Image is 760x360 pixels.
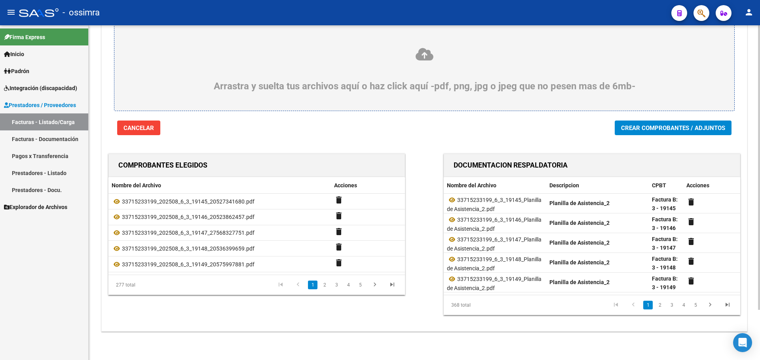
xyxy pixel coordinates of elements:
[686,237,696,246] mat-icon: delete
[354,278,366,292] li: page 5
[652,196,678,212] strong: Factura B: 3 - 19145
[123,124,154,132] span: Cancelar
[4,67,29,75] span: Padrón
[320,281,329,289] a: 2
[686,276,696,286] mat-icon: delete
[549,259,610,266] strong: Planilla de Asistencia_2
[122,198,255,205] span: 33715233199_202508_6_3_19145_20527341680.pdf
[447,256,541,271] span: 33715233199_6_3_19148_Planilla de Asistencia_2.pdf
[4,203,67,211] span: Explorador de Archivos
[331,177,405,194] datatable-header-cell: Acciones
[667,301,676,309] a: 3
[703,301,718,309] a: go to next page
[291,281,306,289] a: go to previous page
[334,242,344,252] mat-icon: delete
[652,236,678,251] strong: Factura B: 3 - 19147
[649,177,683,194] datatable-header-cell: CPBT
[447,217,541,232] span: 33715233199_6_3_19146_Planilla de Asistencia_2.pdf
[546,177,649,194] datatable-header-cell: Descripcion
[652,182,666,188] span: CPBT
[367,281,382,289] a: go to next page
[621,124,725,132] span: Crear Comprobantes / Adjuntos
[447,197,541,212] span: 33715233199_6_3_19145_Planilla de Asistencia_2.pdf
[686,182,709,188] span: Acciones
[342,278,354,292] li: page 4
[654,298,666,312] li: page 2
[733,333,752,352] div: Open Intercom Messenger
[652,256,678,271] strong: Factura B: 3 - 19148
[608,301,623,309] a: go to first page
[4,50,24,58] span: Inicio
[122,261,255,268] span: 33715233199_202508_6_3_19149_20575997881.pdf
[4,84,77,92] span: Integración (discapacidad)
[683,177,740,194] datatable-header-cell: Acciones
[355,281,365,289] a: 5
[655,301,665,309] a: 2
[444,295,502,315] div: 368 total
[549,182,579,188] span: Descripcion
[133,47,715,92] div: Arrastra y suelta tus archivos aquí o haz click aquí -pdf, png, jpg o jpeg que no pesen mas de 6mb-
[679,301,688,309] a: 4
[273,281,288,289] a: go to first page
[447,236,541,252] span: 33715233199_6_3_19147_Planilla de Asistencia_2.pdf
[332,281,341,289] a: 3
[691,301,700,309] a: 5
[118,159,207,172] h1: COMPROBANTES ELEGIDOS
[307,278,319,292] li: page 1
[652,275,678,291] strong: Factura B: 3 - 19149
[744,8,754,17] mat-icon: person
[666,298,678,312] li: page 3
[652,216,678,232] strong: Factura B: 3 - 19146
[331,278,342,292] li: page 3
[108,275,167,295] div: 277 total
[549,239,610,246] strong: Planilla de Asistencia_2
[686,197,696,207] mat-icon: delete
[108,177,331,194] datatable-header-cell: Nombre del Archivo
[334,258,344,268] mat-icon: delete
[4,101,76,109] span: Prestadores / Proveedores
[690,298,701,312] li: page 5
[4,33,45,41] span: Firma Express
[454,159,568,172] h1: DOCUMENTACION RESPALDATORIA
[444,177,546,194] datatable-header-cell: Nombre del Archivo
[626,301,641,309] a: go to previous page
[319,278,331,292] li: page 2
[720,301,735,309] a: go to last page
[549,279,610,285] strong: Planilla de Asistencia_2
[549,220,610,226] strong: Planilla de Asistencia_2
[117,121,160,135] button: Cancelar
[63,4,100,21] span: - ossimra
[678,298,690,312] li: page 4
[642,298,654,312] li: page 1
[643,301,653,309] a: 1
[122,245,255,252] span: 33715233199_202508_6_3_19148_20536399659.pdf
[334,227,344,236] mat-icon: delete
[308,281,317,289] a: 1
[334,182,357,188] span: Acciones
[549,200,610,206] strong: Planilla de Asistencia_2
[122,230,255,236] span: 33715233199_202508_6_3_19147_27568327751.pdf
[686,256,696,266] mat-icon: delete
[334,195,344,205] mat-icon: delete
[344,281,353,289] a: 4
[686,217,696,226] mat-icon: delete
[6,8,16,17] mat-icon: menu
[334,211,344,221] mat-icon: delete
[122,214,255,220] span: 33715233199_202508_6_3_19146_20523862457.pdf
[447,276,541,291] span: 33715233199_6_3_19149_Planilla de Asistencia_2.pdf
[615,121,731,135] button: Crear Comprobantes / Adjuntos
[385,281,400,289] a: go to last page
[447,182,496,188] span: Nombre del Archivo
[112,182,161,188] span: Nombre del Archivo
